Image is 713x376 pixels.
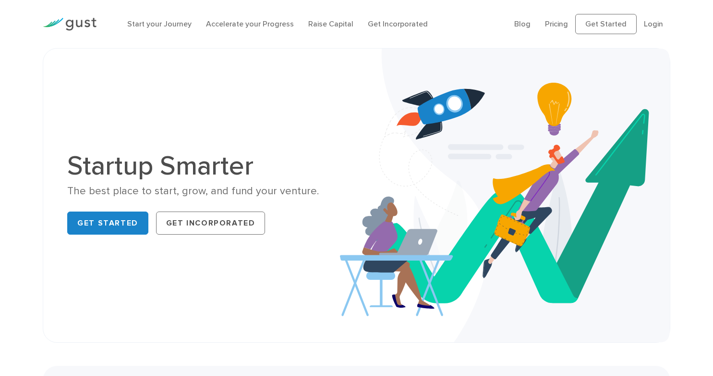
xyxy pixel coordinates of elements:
img: Gust Logo [43,18,97,31]
h1: Startup Smarter [67,152,349,179]
a: Start your Journey [127,19,192,28]
a: Get Started [575,14,637,34]
a: Pricing [545,19,568,28]
a: Get Started [67,212,148,235]
img: Startup Smarter Hero [340,49,670,342]
a: Get Incorporated [156,212,266,235]
a: Get Incorporated [368,19,428,28]
a: Blog [514,19,531,28]
a: Raise Capital [308,19,353,28]
div: The best place to start, grow, and fund your venture. [67,184,349,198]
a: Accelerate your Progress [206,19,294,28]
a: Login [644,19,663,28]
